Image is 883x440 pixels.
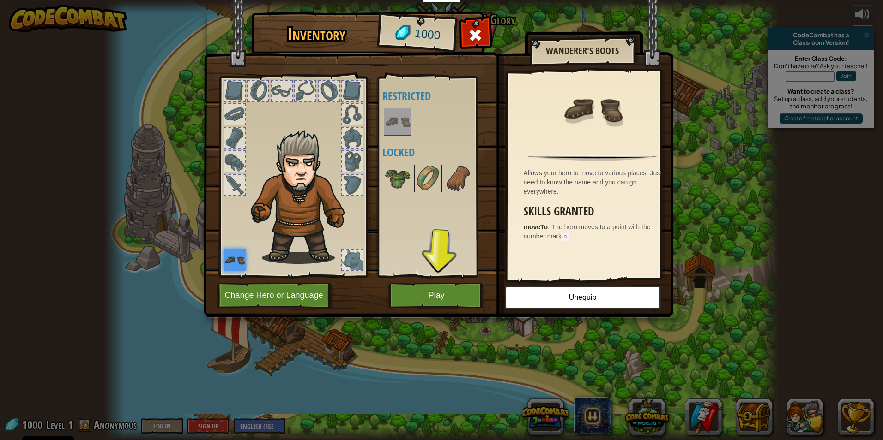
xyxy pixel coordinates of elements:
h2: Wanderer's Boots [539,46,626,56]
h3: Skills Granted [524,205,666,218]
img: portrait.png [224,249,246,271]
h4: Locked [382,146,498,158]
code: n [562,233,569,241]
img: hair_m2.png [247,130,360,264]
img: portrait.png [385,109,411,135]
h1: Inventory [258,24,375,44]
strong: moveTo [524,223,548,231]
span: The hero moves to a point with the number mark . [524,223,651,240]
button: Unequip [505,286,661,309]
img: portrait.png [415,166,441,191]
img: portrait.png [385,166,411,191]
h4: Restricted [382,90,498,102]
img: hr.png [528,155,656,161]
button: Play [388,283,485,308]
button: Change Hero or Language [217,283,334,308]
img: portrait.png [446,166,472,191]
div: Allows your hero to move to various places. Just need to know the name and you can go everywhere. [524,168,666,196]
span: 1000 [414,25,441,44]
span: : [548,223,551,231]
img: portrait.png [562,79,623,139]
